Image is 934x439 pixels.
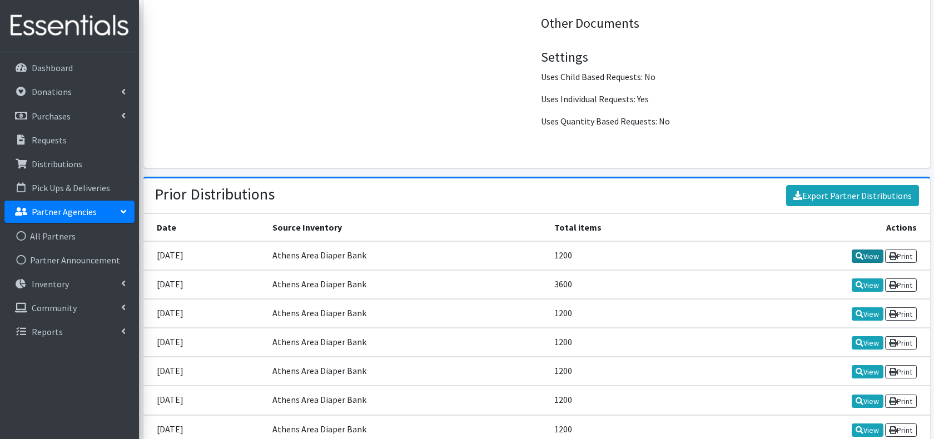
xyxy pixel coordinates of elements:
a: Print [885,336,917,350]
a: Print [885,423,917,437]
p: Inventory [32,278,69,290]
p: Uses Individual Requests: Yes [541,92,917,106]
a: Print [885,250,917,263]
h2: Prior Distributions [155,185,275,204]
a: All Partners [4,225,135,247]
a: Reports [4,321,135,343]
p: Donations [32,86,72,97]
a: View [852,423,883,437]
a: Dashboard [4,57,135,79]
p: Pick Ups & Deliveries [32,182,110,193]
td: [DATE] [143,328,266,357]
p: Partner Agencies [32,206,97,217]
p: Community [32,302,77,313]
td: [DATE] [143,357,266,386]
td: [DATE] [143,270,266,299]
td: 3600 [548,270,707,299]
a: Requests [4,129,135,151]
a: Pick Ups & Deliveries [4,177,135,199]
td: 1200 [548,299,707,328]
p: Purchases [32,111,71,122]
a: View [852,395,883,408]
td: Athens Area Diaper Bank [266,241,548,270]
td: [DATE] [143,241,266,270]
td: 1200 [548,386,707,415]
a: Community [4,297,135,319]
td: Athens Area Diaper Bank [266,270,548,299]
h4: Settings [541,49,917,66]
p: Dashboard [32,62,73,73]
a: Distributions [4,153,135,175]
td: 1200 [548,328,707,357]
th: Date [143,213,266,241]
a: View [852,250,883,263]
a: Purchases [4,105,135,127]
p: Distributions [32,158,82,169]
td: 1200 [548,357,707,386]
p: Uses Quantity Based Requests: No [541,114,917,128]
img: HumanEssentials [4,7,135,44]
td: Athens Area Diaper Bank [266,299,548,328]
a: Partner Agencies [4,201,135,223]
a: Donations [4,81,135,103]
td: Athens Area Diaper Bank [266,357,548,386]
td: Athens Area Diaper Bank [266,328,548,357]
a: Print [885,365,917,378]
p: Reports [32,326,63,337]
a: View [852,307,883,321]
a: Print [885,278,917,292]
a: Print [885,307,917,321]
a: Print [885,395,917,408]
th: Total items [548,213,707,241]
a: View [852,336,883,350]
td: [DATE] [143,386,266,415]
p: Uses Child Based Requests: No [541,70,917,83]
a: View [852,365,883,378]
a: Inventory [4,273,135,295]
th: Source Inventory [266,213,548,241]
td: Athens Area Diaper Bank [266,386,548,415]
a: Partner Announcement [4,249,135,271]
td: [DATE] [143,299,266,328]
td: 1200 [548,241,707,270]
th: Actions [707,213,930,241]
a: View [852,278,883,292]
p: Requests [32,134,67,146]
h4: Other Documents [541,16,917,32]
a: Export Partner Distributions [786,185,919,206]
